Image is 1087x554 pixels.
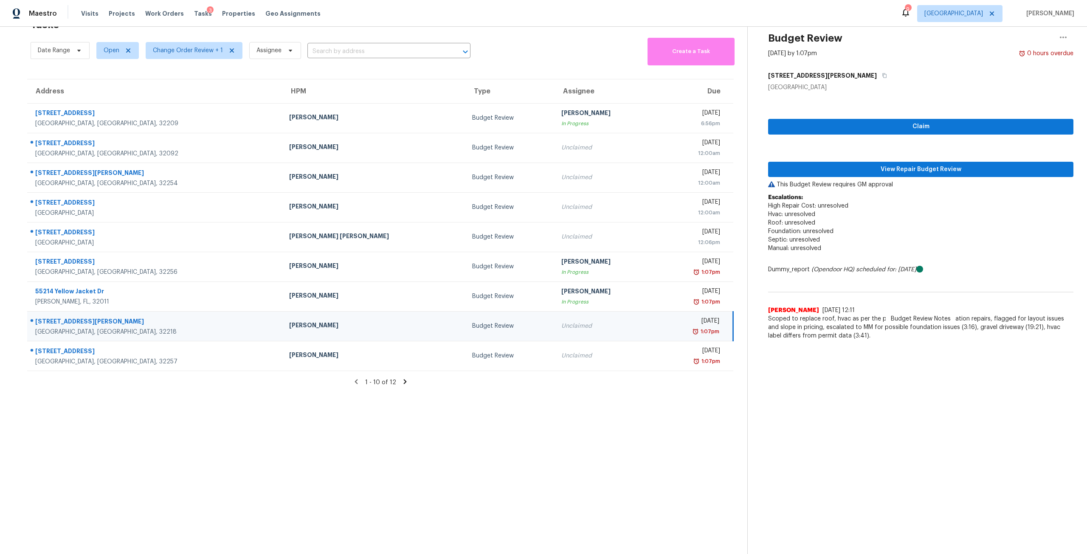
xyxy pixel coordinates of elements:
[768,228,834,234] span: Foundation: unresolved
[256,46,282,55] span: Assignee
[153,46,223,55] span: Change Order Review + 1
[693,298,700,306] img: Overdue Alarm Icon
[289,262,459,272] div: [PERSON_NAME]
[700,268,720,276] div: 1:07pm
[282,79,465,103] th: HPM
[656,79,733,103] th: Due
[35,347,276,357] div: [STREET_ADDRESS]
[35,198,276,209] div: [STREET_ADDRESS]
[693,357,700,366] img: Overdue Alarm Icon
[775,121,1067,132] span: Claim
[35,169,276,179] div: [STREET_ADDRESS][PERSON_NAME]
[35,179,276,188] div: [GEOGRAPHIC_DATA], [GEOGRAPHIC_DATA], 32254
[663,168,720,179] div: [DATE]
[35,317,276,328] div: [STREET_ADDRESS][PERSON_NAME]
[692,327,699,336] img: Overdue Alarm Icon
[289,143,459,153] div: [PERSON_NAME]
[472,203,548,211] div: Budget Review
[35,228,276,239] div: [STREET_ADDRESS]
[109,9,135,18] span: Projects
[35,119,276,128] div: [GEOGRAPHIC_DATA], [GEOGRAPHIC_DATA], 32209
[652,47,730,56] span: Create a Task
[561,109,649,119] div: [PERSON_NAME]
[663,198,720,208] div: [DATE]
[663,346,720,357] div: [DATE]
[561,352,649,360] div: Unclaimed
[663,257,720,268] div: [DATE]
[768,49,817,58] div: [DATE] by 1:07pm
[700,357,720,366] div: 1:07pm
[35,287,276,298] div: 55214 Yellow Jacket Dr
[561,143,649,152] div: Unclaimed
[35,149,276,158] div: [GEOGRAPHIC_DATA], [GEOGRAPHIC_DATA], 32092
[663,287,720,298] div: [DATE]
[289,321,459,332] div: [PERSON_NAME]
[81,9,99,18] span: Visits
[768,211,815,217] span: Hvac: unresolved
[768,194,803,200] b: Escalations:
[768,265,1073,274] div: Dummy_report
[265,9,321,18] span: Geo Assignments
[35,109,276,119] div: [STREET_ADDRESS]
[561,287,649,298] div: [PERSON_NAME]
[35,298,276,306] div: [PERSON_NAME], FL, 32011
[289,172,459,183] div: [PERSON_NAME]
[768,34,842,42] h2: Budget Review
[289,291,459,302] div: [PERSON_NAME]
[365,380,396,385] span: 1 - 10 of 12
[194,11,212,17] span: Tasks
[663,208,720,217] div: 12:00am
[775,164,1067,175] span: View Repair Budget Review
[472,173,548,182] div: Budget Review
[555,79,656,103] th: Assignee
[768,162,1073,177] button: View Repair Budget Review
[768,220,815,226] span: Roof: unresolved
[289,113,459,124] div: [PERSON_NAME]
[289,202,459,213] div: [PERSON_NAME]
[561,173,649,182] div: Unclaimed
[822,307,855,313] span: [DATE] 12:11
[38,46,70,55] span: Date Range
[472,292,548,301] div: Budget Review
[561,233,649,241] div: Unclaimed
[465,79,555,103] th: Type
[877,68,888,83] button: Copy Address
[307,45,447,58] input: Search by address
[104,46,119,55] span: Open
[699,327,719,336] div: 1:07pm
[29,9,57,18] span: Maestro
[472,143,548,152] div: Budget Review
[768,119,1073,135] button: Claim
[35,257,276,268] div: [STREET_ADDRESS]
[145,9,184,18] span: Work Orders
[768,306,819,315] span: [PERSON_NAME]
[924,9,983,18] span: [GEOGRAPHIC_DATA]
[768,203,848,209] span: High Repair Cost: unresolved
[886,315,956,323] span: Budget Review Notes
[561,322,649,330] div: Unclaimed
[768,315,1073,340] span: Scoped to replace roof, hvac as per the permit data and to foundation repairs, flagged for layout...
[289,232,459,242] div: [PERSON_NAME] [PERSON_NAME]
[207,6,214,15] div: 3
[648,38,735,65] button: Create a Task
[31,20,59,29] h2: Tasks
[663,109,720,119] div: [DATE]
[472,322,548,330] div: Budget Review
[35,268,276,276] div: [GEOGRAPHIC_DATA], [GEOGRAPHIC_DATA], 32256
[905,5,911,14] div: 9
[768,245,821,251] span: Manual: unresolved
[472,114,548,122] div: Budget Review
[663,119,720,128] div: 6:56pm
[663,138,720,149] div: [DATE]
[561,298,649,306] div: In Progress
[561,268,649,276] div: In Progress
[27,79,282,103] th: Address
[663,149,720,157] div: 12:00am
[472,233,548,241] div: Budget Review
[35,139,276,149] div: [STREET_ADDRESS]
[561,203,649,211] div: Unclaimed
[222,9,255,18] span: Properties
[472,262,548,271] div: Budget Review
[663,238,720,247] div: 12:06pm
[1019,49,1025,58] img: Overdue Alarm Icon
